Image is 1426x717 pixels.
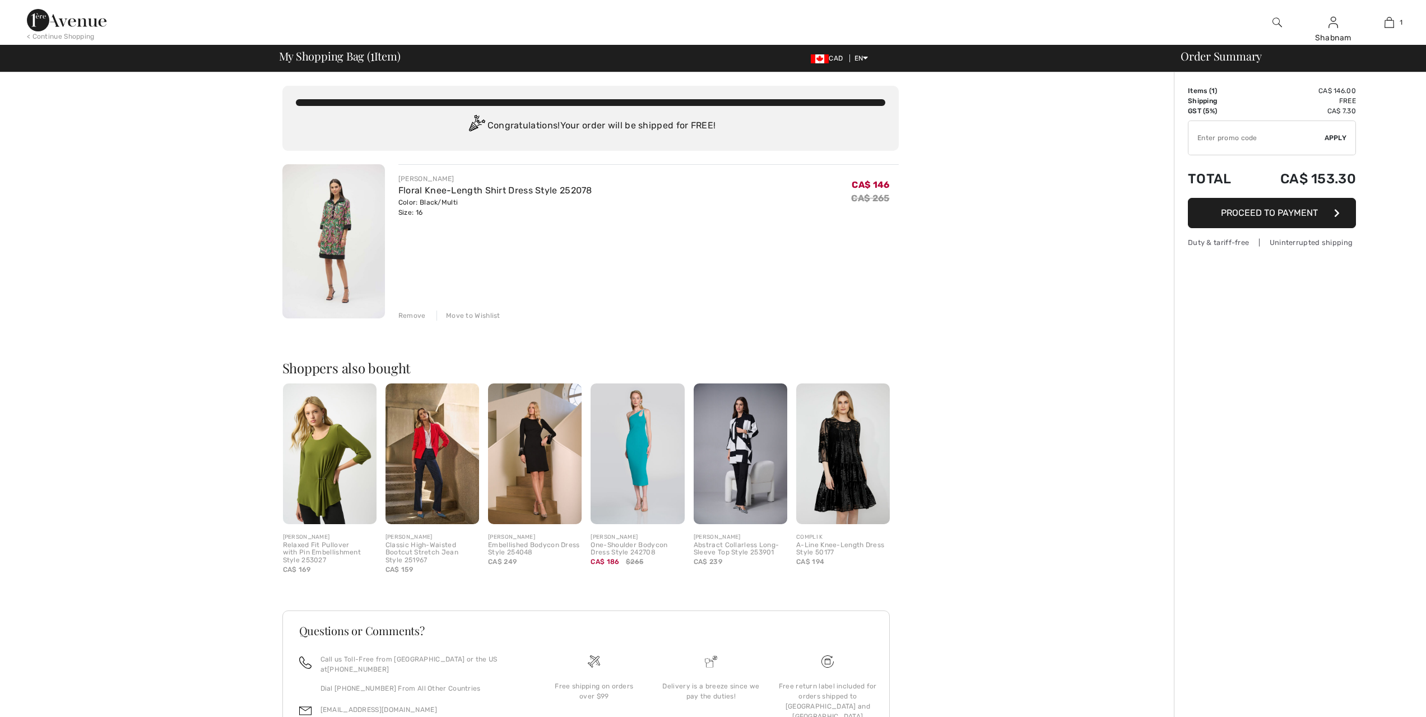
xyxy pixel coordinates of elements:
a: 1 [1362,16,1416,29]
img: My Info [1329,16,1338,29]
img: email [299,705,312,717]
span: CA$ 169 [283,566,311,573]
td: Free [1249,96,1356,106]
img: My Bag [1385,16,1394,29]
img: Congratulation2.svg [465,115,487,137]
a: Floral Knee-Length Shirt Dress Style 252078 [398,185,592,196]
span: CA$ 186 [591,558,619,566]
span: My Shopping Bag ( Item) [279,50,401,62]
div: Remove [398,311,426,321]
div: Abstract Collarless Long-Sleeve Top Style 253901 [694,542,787,557]
div: Order Summary [1167,50,1419,62]
a: [EMAIL_ADDRESS][DOMAIN_NAME] [320,706,437,714]
span: CAD [811,54,847,62]
img: Floral Knee-Length Shirt Dress Style 252078 [282,164,385,318]
td: CA$ 153.30 [1249,160,1356,198]
div: [PERSON_NAME] [591,533,684,542]
img: Free shipping on orders over $99 [821,655,834,668]
div: < Continue Shopping [27,31,95,41]
h2: Shoppers also bought [282,361,899,374]
img: 1ère Avenue [27,9,106,31]
td: GST (5%) [1188,106,1249,116]
div: [PERSON_NAME] [488,533,582,542]
s: CA$ 265 [851,193,889,203]
button: Proceed to Payment [1188,198,1356,228]
div: Delivery is a breeze since we pay the duties! [662,681,760,701]
p: Dial [PHONE_NUMBER] From All Other Countries [320,683,523,693]
img: Classic High-Waisted Bootcut Stretch Jean Style 251967 [385,383,479,524]
div: [PERSON_NAME] [398,174,592,184]
img: One-Shoulder Bodycon Dress Style 242708 [591,383,684,524]
div: [PERSON_NAME] [283,533,377,542]
span: $265 [626,557,643,567]
a: [PHONE_NUMBER] [327,665,389,673]
img: A-Line Knee-Length Dress Style 50177 [796,383,890,524]
span: CA$ 249 [488,558,517,566]
img: search the website [1272,16,1282,29]
div: Color: Black/Multi Size: 16 [398,197,592,218]
img: call [299,656,312,669]
span: CA$ 194 [796,558,824,566]
h3: Questions or Comments? [299,625,873,636]
img: Embellished Bodycon Dress Style 254048 [488,383,582,524]
td: Items ( ) [1188,86,1249,96]
td: Total [1188,160,1249,198]
div: Duty & tariff-free | Uninterrupted shipping [1188,237,1356,248]
div: COMPLI K [796,533,890,542]
div: Free shipping on orders over $99 [545,681,643,701]
img: Delivery is a breeze since we pay the duties! [705,655,717,668]
div: [PERSON_NAME] [694,533,787,542]
td: CA$ 146.00 [1249,86,1356,96]
td: Shipping [1188,96,1249,106]
span: 1 [1211,87,1215,95]
td: CA$ 7.30 [1249,106,1356,116]
span: 1 [1400,17,1402,27]
div: Congratulations! Your order will be shipped for FREE! [296,115,885,137]
span: CA$ 146 [852,179,889,190]
img: Relaxed Fit Pullover with Pin Embellishment Style 253027 [283,383,377,524]
img: Canadian Dollar [811,54,829,63]
span: Apply [1325,133,1347,143]
div: Shabnam [1306,32,1360,44]
img: Free shipping on orders over $99 [588,655,600,668]
div: Relaxed Fit Pullover with Pin Embellishment Style 253027 [283,542,377,565]
span: 1 [370,48,374,62]
div: One-Shoulder Bodycon Dress Style 242708 [591,542,684,557]
div: Move to Wishlist [436,311,500,321]
div: Classic High-Waisted Bootcut Stretch Jean Style 251967 [385,542,479,565]
input: Promo code [1188,121,1325,155]
a: Sign In [1329,17,1338,27]
span: EN [854,54,868,62]
span: CA$ 239 [694,558,722,566]
div: A-Line Knee-Length Dress Style 50177 [796,542,890,557]
div: [PERSON_NAME] [385,533,479,542]
div: Embellished Bodycon Dress Style 254048 [488,542,582,557]
img: Abstract Collarless Long-Sleeve Top Style 253901 [694,383,787,524]
p: Call us Toll-Free from [GEOGRAPHIC_DATA] or the US at [320,654,523,674]
span: Proceed to Payment [1221,207,1318,218]
span: CA$ 159 [385,566,413,573]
